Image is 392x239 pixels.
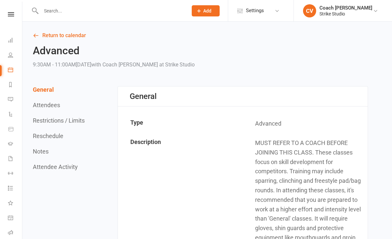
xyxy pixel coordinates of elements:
[8,122,23,137] a: Product Sales
[8,196,23,211] a: What's New
[91,61,158,68] span: with Coach [PERSON_NAME]
[8,48,23,63] a: People
[8,34,23,48] a: Dashboard
[33,86,54,93] button: General
[319,5,372,11] div: Coach [PERSON_NAME]
[8,63,23,78] a: Calendar
[203,8,211,13] span: Add
[130,92,157,101] div: General
[243,114,367,133] td: Advanced
[33,102,60,108] button: Attendees
[192,5,220,16] button: Add
[33,148,49,155] button: Notes
[8,78,23,93] a: Reports
[33,45,195,57] h2: Advanced
[39,6,183,15] input: Search...
[33,132,63,139] button: Reschedule
[33,60,195,69] div: 9:30AM - 11:00AM[DATE]
[303,4,316,17] div: CV
[33,31,368,40] a: Return to calendar
[33,117,85,124] button: Restrictions / Limits
[119,114,243,133] td: Type
[159,61,195,68] span: at Strike Studio
[246,3,264,18] span: Settings
[319,11,372,17] div: Strike Studio
[8,211,23,226] a: General attendance kiosk mode
[33,163,78,170] button: Attendee Activity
